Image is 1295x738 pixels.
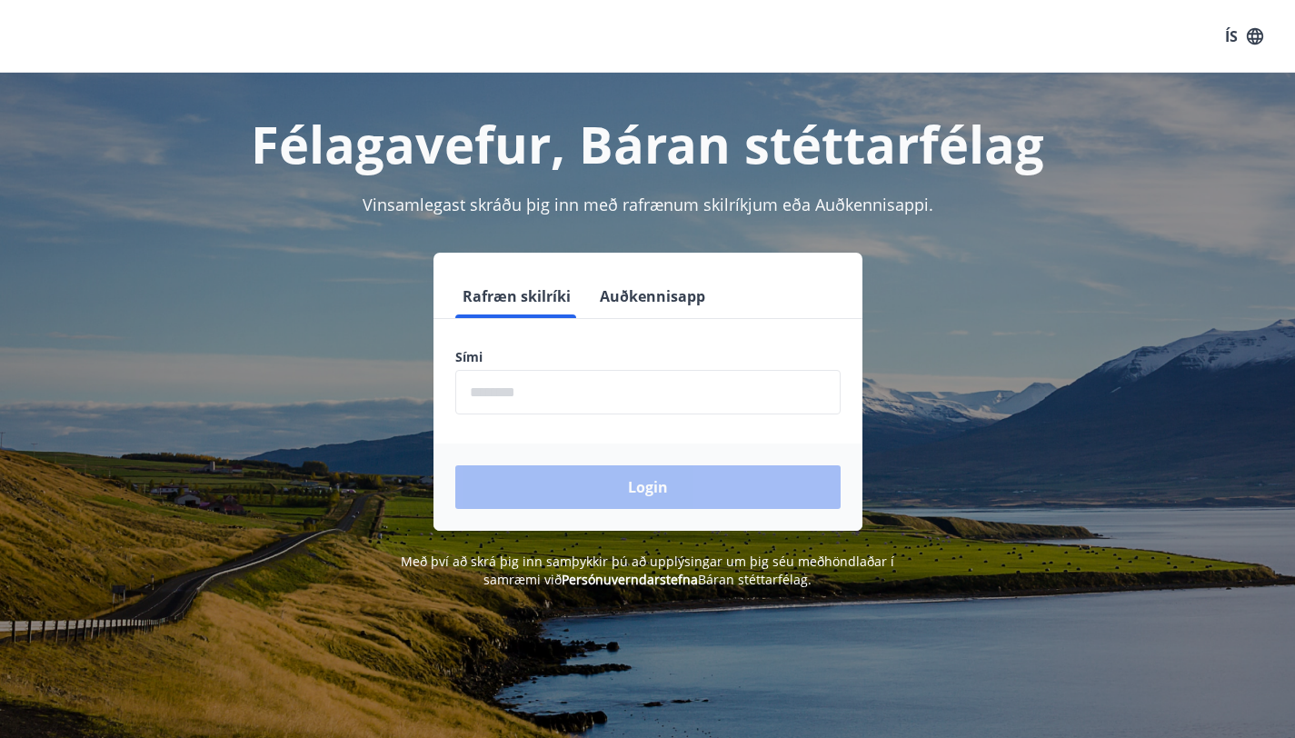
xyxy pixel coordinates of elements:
a: Persónuverndarstefna [562,571,698,588]
button: ÍS [1215,20,1273,53]
span: Með því að skrá þig inn samþykkir þú að upplýsingar um þig séu meðhöndlaðar í samræmi við Báran s... [401,553,894,588]
button: Auðkennisapp [593,274,712,318]
h1: Félagavefur, Báran stéttarfélag [22,109,1273,178]
label: Sími [455,348,841,366]
span: Vinsamlegast skráðu þig inn með rafrænum skilríkjum eða Auðkennisappi. [363,194,933,215]
button: Rafræn skilríki [455,274,578,318]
